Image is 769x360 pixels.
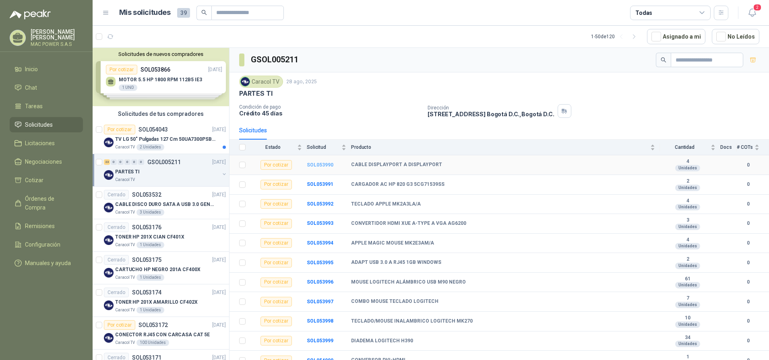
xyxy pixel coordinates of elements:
[93,219,229,252] a: CerradoSOL053176[DATE] Company LogoTONER HP 201X CIAN CF401XCaracol TV1 Unidades
[136,274,164,281] div: 1 Unidades
[10,136,83,151] a: Licitaciones
[307,338,333,344] b: SOL053999
[139,127,168,132] p: SOL054043
[675,282,700,288] div: Unidades
[660,276,715,282] b: 61
[428,111,554,117] p: [STREET_ADDRESS] Bogotá D.C. , Bogotá D.C.
[260,258,292,267] div: Por cotizar
[132,192,161,197] p: SOL053532
[239,76,283,88] div: Caracol TV
[131,159,137,165] div: 0
[260,297,292,307] div: Por cotizar
[737,200,759,208] b: 0
[93,187,229,219] a: CerradoSOL053532[DATE] Company LogoCABLE DISCO DURO SATA A USB 3.0 GENERICOCaracol TV3 Unidades
[31,42,83,47] p: MAC POWER S.A.S
[104,235,114,245] img: Company Logo
[660,295,715,302] b: 7
[307,260,333,265] b: SOL053995
[307,162,333,168] a: SOL053990
[745,6,759,20] button: 2
[661,57,666,63] span: search
[104,288,129,297] div: Cerrado
[10,173,83,188] a: Cotizar
[675,243,700,249] div: Unidades
[635,8,652,17] div: Todas
[93,317,229,350] a: Por cotizarSOL053172[DATE] Company LogoCONECTOR RJ45 CON CARCASA CAT 5ECaracol TV100 Unidades
[10,10,51,19] img: Logo peakr
[25,176,43,185] span: Cotizar
[251,53,300,66] h3: GSOL005211
[351,162,442,168] b: CABLE DISPLAYPORT A DISPLAYPORT
[660,237,715,243] b: 4
[675,341,700,347] div: Unidades
[591,30,641,43] div: 1 - 50 de 120
[753,4,762,11] span: 2
[25,139,55,148] span: Licitaciones
[307,140,351,155] th: Solicitud
[25,222,55,230] span: Remisiones
[675,165,700,171] div: Unidades
[351,298,438,305] b: COMBO MOUSE TECLADO LOGITECH
[250,140,307,155] th: Estado
[115,177,135,183] p: Caracol TV
[115,339,135,346] p: Caracol TV
[351,259,441,266] b: ADAPT USB 3.0 A RJ45 1GB WINDOWS
[132,257,161,263] p: SOL053175
[660,178,715,185] b: 2
[104,222,129,232] div: Cerrado
[212,224,226,231] p: [DATE]
[10,218,83,234] a: Remisiones
[115,168,140,176] p: PARTES TI
[351,144,649,150] span: Producto
[111,159,117,165] div: 0
[737,317,759,325] b: 0
[307,181,333,187] a: SOL053991
[93,121,229,154] a: Por cotizarSOL054043[DATE] Company LogoTV LG 50" Pulgadas 127 Cm 50UA7300PSB 4K-UHD Smart TV Con ...
[351,240,434,247] b: APPLE MAGIC MOUSE MK2E3AM/A
[104,255,129,265] div: Cerrado
[737,337,759,345] b: 0
[212,158,226,166] p: [DATE]
[25,194,75,212] span: Órdenes de Compra
[241,77,250,86] img: Company Logo
[104,300,114,310] img: Company Logo
[212,191,226,199] p: [DATE]
[96,51,226,57] button: Solicitudes de nuevos compradores
[737,298,759,306] b: 0
[660,158,715,165] b: 4
[139,322,168,328] p: SOL053172
[10,117,83,132] a: Solicitudes
[115,242,135,248] p: Caracol TV
[260,278,292,287] div: Por cotizar
[115,307,135,313] p: Caracol TV
[307,201,333,207] b: SOL053992
[93,48,229,106] div: Solicitudes de nuevos compradoresPor cotizarSOL053866[DATE] MOTOR 5.5 HP 1800 RPM 112B5 IE31 UNDP...
[115,201,215,208] p: CABLE DISCO DURO SATA A USB 3.0 GENERICO
[737,259,759,267] b: 0
[660,335,715,341] b: 34
[212,321,226,329] p: [DATE]
[115,233,184,241] p: TONER HP 201X CIAN CF401X
[647,29,705,44] button: Asignado a mi
[115,136,215,143] p: TV LG 50" Pulgadas 127 Cm 50UA7300PSB 4K-UHD Smart TV Con IA (TIENE QUE SER ESTA REF)
[737,140,769,155] th: # COTs
[286,78,317,86] p: 28 ago, 2025
[104,157,227,183] a: 23 0 0 0 0 0 GSOL005211[DATE] Company LogoPARTES TICaracol TV
[201,10,207,15] span: search
[260,219,292,228] div: Por cotizar
[104,138,114,147] img: Company Logo
[115,298,198,306] p: TONER HP 201X AMARILLO CF402X
[10,80,83,95] a: Chat
[212,256,226,264] p: [DATE]
[104,190,129,200] div: Cerrado
[351,220,466,227] b: CONVERTIDOR HDMI XUE A-TYPE A VGA AG6200
[660,140,720,155] th: Cantidad
[10,62,83,77] a: Inicio
[93,106,229,121] div: Solicitudes de tus compradores
[25,102,43,111] span: Tareas
[115,209,135,216] p: Caracol TV
[25,120,53,129] span: Solicitudes
[239,104,421,110] p: Condición de pago
[10,154,83,169] a: Negociaciones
